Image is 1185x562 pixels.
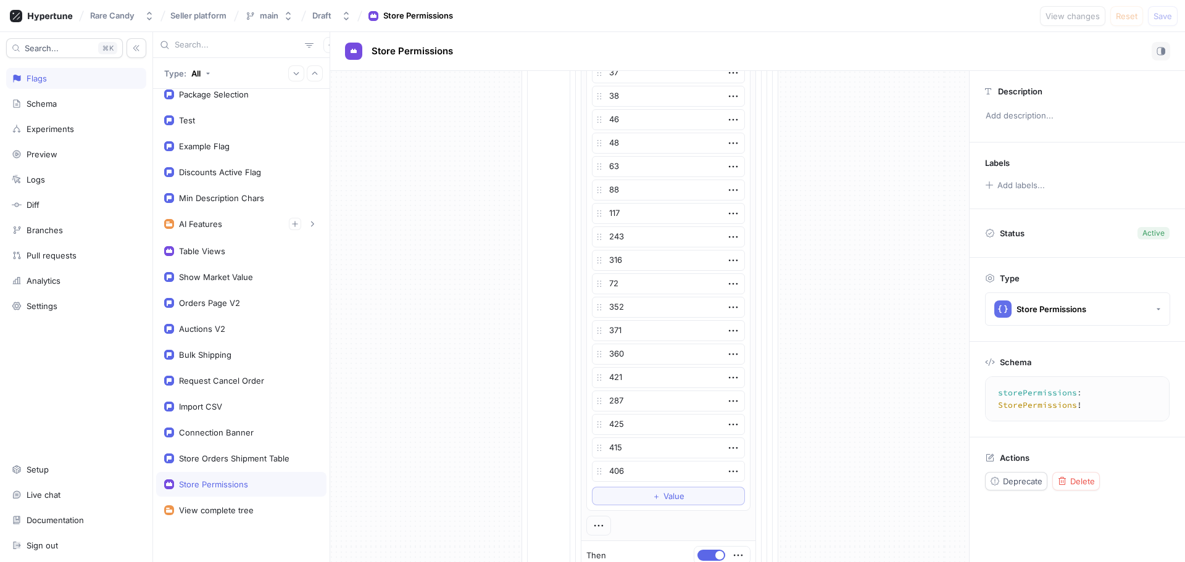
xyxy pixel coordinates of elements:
div: Logs [27,175,45,184]
div: View complete tree [179,505,254,515]
button: View changes [1040,6,1105,26]
button: Draft [307,6,356,26]
span: Value [663,492,684,500]
button: Delete [1052,472,1100,490]
textarea: 421 [592,367,745,388]
p: Type: [164,68,186,78]
p: Type [1000,273,1020,283]
button: Rare Candy [85,6,159,26]
span: Store Permissions [372,46,453,56]
div: Discounts Active Flag [179,167,261,177]
div: main [260,10,278,21]
p: Add description... [980,105,1175,126]
button: Store Permissions [985,292,1170,326]
div: Min Description Chars [179,193,264,203]
div: Table Views [179,246,225,256]
p: Description [998,86,1042,96]
button: Expand all [288,65,304,81]
div: Store Orders Shipment Table [179,453,289,463]
div: Setup [27,465,49,474]
p: Labels [985,158,1010,168]
button: Type: All [160,62,215,84]
div: Branches [27,225,63,235]
span: View changes [1046,12,1100,20]
div: Diff [27,200,39,210]
div: K [98,42,117,54]
div: Orders Page V2 [179,298,240,308]
span: Seller platform [170,11,227,20]
div: Rare Candy [90,10,135,21]
input: Search... [175,39,300,51]
textarea: 48 [592,133,745,154]
div: Schema [27,99,57,109]
textarea: storePermissions: StorePermissions! [991,382,1175,416]
div: AI Features [179,219,222,229]
div: Pull requests [27,250,77,260]
span: Save [1154,12,1172,20]
span: Reset [1116,12,1137,20]
div: Connection Banner [179,428,254,437]
div: Auctions V2 [179,324,225,334]
textarea: 425 [592,414,745,435]
textarea: 37 [592,62,745,83]
button: Collapse all [307,65,323,81]
div: Store Permissions [1017,304,1086,315]
button: Search...K [6,38,123,58]
textarea: 46 [592,109,745,130]
div: Package Selection [179,89,249,99]
textarea: 117 [592,203,745,224]
span: ＋ [652,492,660,500]
div: Sign out [27,540,58,550]
div: Test [179,115,195,125]
div: Example Flag [179,141,230,151]
textarea: 88 [592,180,745,200]
button: Save [1148,6,1178,26]
button: main [240,6,298,26]
textarea: 371 [592,320,745,341]
p: Status [1000,225,1025,242]
textarea: 38 [592,86,745,107]
div: Preview [27,149,57,159]
textarea: 316 [592,250,745,271]
div: Draft [312,10,331,21]
span: Delete [1070,477,1095,485]
div: Import CSV [179,402,222,411]
textarea: 406 [592,461,745,482]
div: Documentation [27,515,84,525]
textarea: 360 [592,344,745,365]
div: Store Permissions [383,10,453,22]
a: Documentation [6,510,146,531]
span: Deprecate [1003,477,1042,485]
div: All [191,68,201,78]
div: Experiments [27,124,74,134]
span: Search... [25,44,59,52]
div: Show Market Value [179,272,253,282]
div: Analytics [27,276,60,286]
textarea: 415 [592,437,745,458]
button: Deprecate [985,472,1047,490]
textarea: 352 [592,297,745,318]
div: Store Permissions [179,479,248,489]
p: Then [586,550,606,562]
div: Request Cancel Order [179,376,264,386]
div: Live chat [27,490,60,500]
textarea: 63 [592,156,745,177]
button: ＋Value [592,487,745,505]
p: Schema [1000,357,1031,367]
div: Active [1142,228,1165,239]
button: Reset [1110,6,1143,26]
textarea: 243 [592,226,745,247]
div: Bulk Shipping [179,350,231,360]
textarea: 287 [592,391,745,411]
p: Actions [1000,453,1029,463]
div: Settings [27,301,57,311]
button: Add labels... [981,177,1049,193]
div: Flags [27,73,47,83]
textarea: 72 [592,273,745,294]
